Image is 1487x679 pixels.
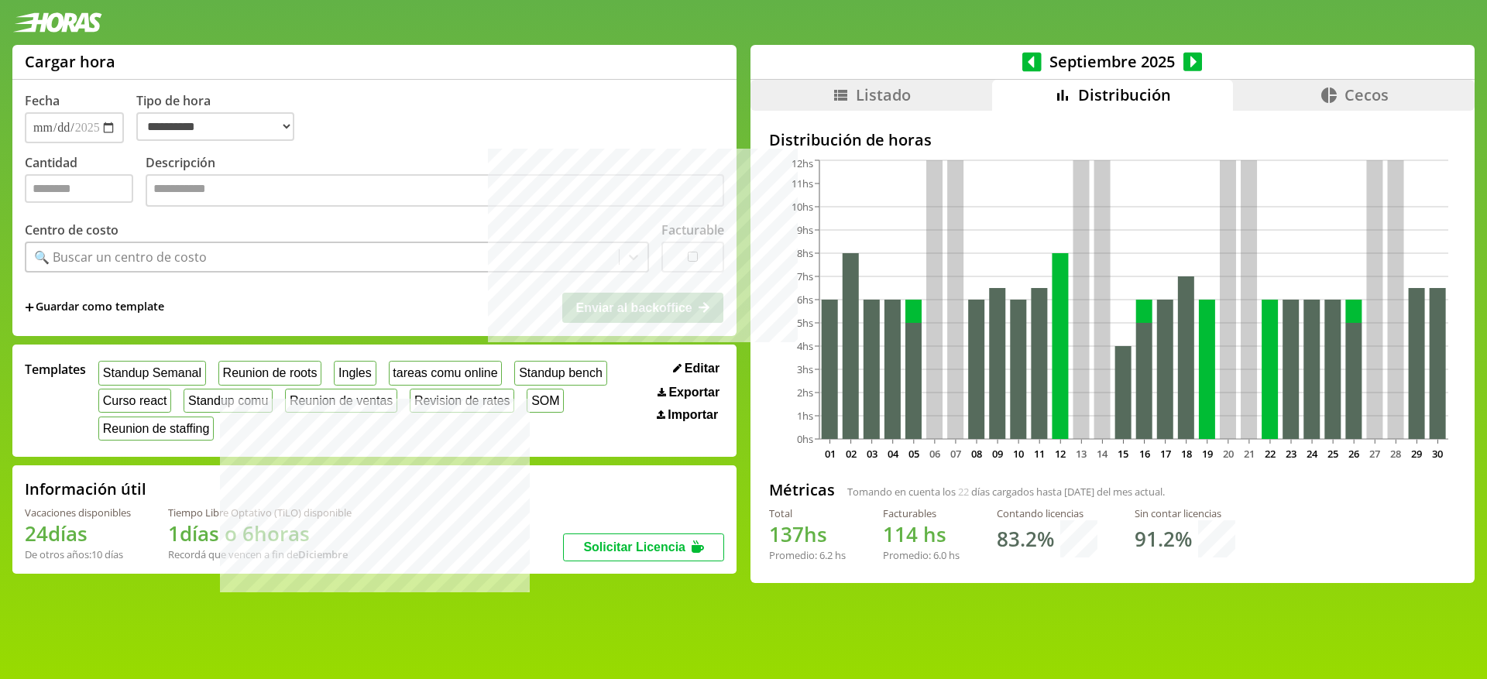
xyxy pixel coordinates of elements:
[136,112,294,141] select: Tipo de hora
[25,506,131,520] div: Vacaciones disponibles
[285,389,397,413] button: Reunion de ventas
[410,389,514,413] button: Revision de rates
[184,389,273,413] button: Standup comu
[971,447,982,461] text: 08
[769,520,846,548] h1: hs
[168,547,352,561] div: Recordá que vencen a fin de
[653,385,724,400] button: Exportar
[583,540,685,554] span: Solicitar Licencia
[1369,447,1380,461] text: 27
[25,92,60,109] label: Fecha
[98,389,171,413] button: Curso react
[866,447,877,461] text: 03
[389,361,503,385] button: tareas comu online
[1097,447,1108,461] text: 14
[168,506,352,520] div: Tiempo Libre Optativo (TiLO) disponible
[1135,525,1192,553] h1: 91.2 %
[845,447,856,461] text: 02
[25,221,118,238] label: Centro de costo
[1327,447,1338,461] text: 25
[992,447,1003,461] text: 09
[514,361,606,385] button: Standup bench
[563,533,724,561] button: Solicitar Licencia
[668,386,719,400] span: Exportar
[797,316,813,330] tspan: 5hs
[797,409,813,423] tspan: 1hs
[25,154,146,211] label: Cantidad
[98,417,214,441] button: Reunion de staffing
[958,485,969,499] span: 22
[1135,506,1235,520] div: Sin contar licencias
[856,84,911,105] span: Listado
[25,299,164,316] span: +Guardar como template
[25,520,131,547] h1: 24 días
[824,447,835,461] text: 01
[1265,447,1276,461] text: 22
[797,246,813,260] tspan: 8hs
[1348,447,1359,461] text: 26
[769,129,1456,150] h2: Distribución de horas
[1034,447,1045,461] text: 11
[847,485,1165,499] span: Tomando en cuenta los días cargados hasta [DATE] del mes actual.
[25,478,146,499] h2: Información útil
[929,447,940,461] text: 06
[1013,447,1024,461] text: 10
[797,223,813,237] tspan: 9hs
[685,362,719,376] span: Editar
[668,408,718,422] span: Importar
[797,269,813,283] tspan: 7hs
[908,447,919,461] text: 05
[792,156,813,170] tspan: 12hs
[883,520,918,548] span: 114
[1202,447,1213,461] text: 19
[950,447,961,461] text: 07
[1180,447,1191,461] text: 18
[883,548,960,562] div: Promedio: hs
[34,249,207,266] div: 🔍 Buscar un centro de costo
[1344,84,1389,105] span: Cecos
[1286,447,1296,461] text: 23
[668,361,724,376] button: Editar
[1307,447,1318,461] text: 24
[25,361,86,378] span: Templates
[334,361,376,385] button: Ingles
[25,51,115,72] h1: Cargar hora
[997,506,1097,520] div: Contando licencias
[769,479,835,500] h2: Métricas
[797,432,813,446] tspan: 0hs
[146,174,724,207] textarea: Descripción
[769,506,846,520] div: Total
[1055,447,1066,461] text: 12
[1159,447,1170,461] text: 17
[298,547,348,561] b: Diciembre
[168,520,352,547] h1: 1 días o 6 horas
[797,362,813,376] tspan: 3hs
[1411,447,1422,461] text: 29
[98,361,206,385] button: Standup Semanal
[1432,447,1443,461] text: 30
[12,12,102,33] img: logotipo
[883,506,960,520] div: Facturables
[769,520,804,548] span: 137
[1244,447,1255,461] text: 21
[25,174,133,203] input: Cantidad
[527,389,564,413] button: SOM
[218,361,321,385] button: Reunion de roots
[25,299,34,316] span: +
[797,386,813,400] tspan: 2hs
[797,293,813,307] tspan: 6hs
[1076,447,1087,461] text: 13
[819,548,833,562] span: 6.2
[661,221,724,238] label: Facturable
[1390,447,1401,461] text: 28
[1078,84,1171,105] span: Distribución
[933,548,946,562] span: 6.0
[136,92,307,143] label: Tipo de hora
[1223,447,1234,461] text: 20
[1042,51,1183,72] span: Septiembre 2025
[792,200,813,214] tspan: 10hs
[25,547,131,561] div: De otros años: 10 días
[883,520,960,548] h1: hs
[797,339,813,353] tspan: 4hs
[792,177,813,190] tspan: 11hs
